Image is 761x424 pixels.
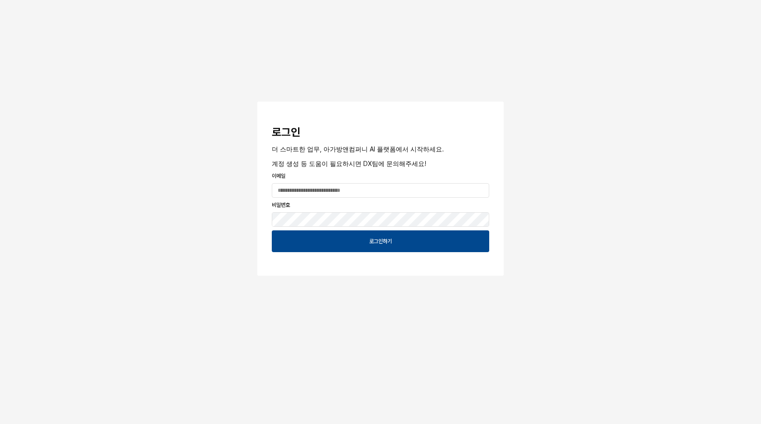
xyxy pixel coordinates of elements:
[272,159,489,168] p: 계정 생성 등 도움이 필요하시면 DX팀에 문의해주세요!
[272,230,489,252] button: 로그인하기
[369,238,392,245] p: 로그인하기
[272,201,489,209] p: 비밀번호
[272,144,489,154] p: 더 스마트한 업무, 아가방앤컴퍼니 AI 플랫폼에서 시작하세요.
[272,172,489,180] p: 이메일
[272,126,489,139] h3: 로그인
